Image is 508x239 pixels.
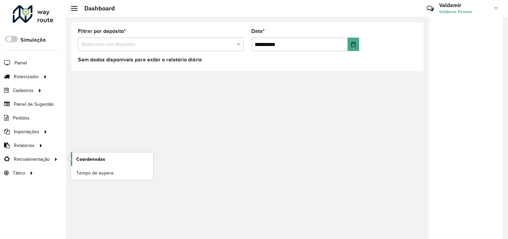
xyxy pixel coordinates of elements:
label: Simulação [20,36,46,44]
span: Cadastros [13,87,34,94]
span: Pedidos [13,114,30,122]
span: Importações [14,128,39,135]
label: Sem dados disponíveis para exibir o relatório diário [78,56,202,64]
label: Data [252,27,265,35]
h3: Valdemir [439,2,490,8]
a: Tempo de espera [71,166,153,180]
a: Contato Rápido [423,1,437,16]
span: Roteirizador [14,73,39,80]
span: Painel de Sugestão [14,101,54,108]
span: Tático [13,170,25,177]
button: Choose Date [348,38,359,51]
span: Tempo de espera [76,170,113,177]
span: Retroalimentação [14,156,50,163]
span: Coordenadas [76,156,105,163]
span: Painel [14,59,27,66]
a: Coordenadas [71,152,153,166]
h2: Dashboard [78,5,115,12]
span: Relatórios [14,142,35,149]
span: Valdemir Firmino [439,9,490,15]
label: Filtrar por depósito [78,27,126,35]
